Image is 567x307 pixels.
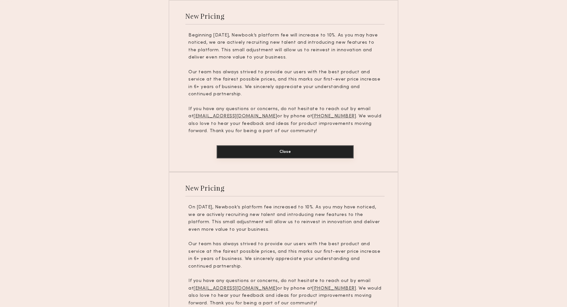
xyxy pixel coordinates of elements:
div: New Pricing [185,12,224,20]
u: [PHONE_NUMBER] [312,286,356,291]
div: New Pricing [185,183,224,192]
button: Close [217,145,354,158]
p: If you have any questions or concerns, do not hesitate to reach out by email at or by phone at . ... [188,106,382,135]
p: Beginning [DATE], Newbook’s platform fee will increase to 10%. As you may have noticed, we are ac... [188,32,382,61]
p: Our team has always strived to provide our users with the best product and service at the fairest... [188,69,382,98]
p: If you have any questions or concerns, do not hesitate to reach out by email at or by phone at . ... [188,277,382,307]
p: Our team has always strived to provide our users with the best product and service at the fairest... [188,241,382,270]
p: On [DATE], Newbook’s platform fee increased to 10%. As you may have noticed, we are actively recr... [188,204,382,233]
u: [PHONE_NUMBER] [312,114,356,118]
u: [EMAIL_ADDRESS][DOMAIN_NAME] [194,114,277,118]
u: [EMAIL_ADDRESS][DOMAIN_NAME] [194,286,277,291]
